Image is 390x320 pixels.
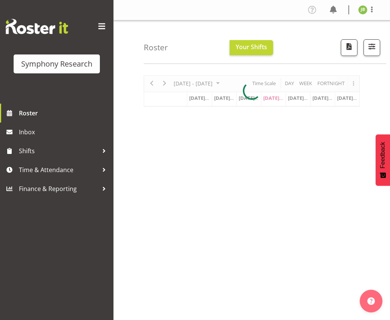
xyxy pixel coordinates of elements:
img: help-xxl-2.png [367,297,375,305]
button: Download a PDF of the roster according to the set date range. [341,39,357,56]
span: Shifts [19,145,98,157]
button: Your Shifts [230,40,273,55]
span: Your Shifts [236,43,267,51]
span: Roster [19,107,110,119]
span: Inbox [19,126,110,138]
h4: Roster [144,43,168,52]
span: Feedback [379,142,386,168]
button: Filter Shifts [364,39,380,56]
div: Symphony Research [21,58,92,70]
button: Feedback - Show survey [376,134,390,186]
span: Finance & Reporting [19,183,98,194]
img: jonathan-braddock11609.jpg [358,5,367,14]
img: Rosterit website logo [6,19,68,34]
span: Time & Attendance [19,164,98,176]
